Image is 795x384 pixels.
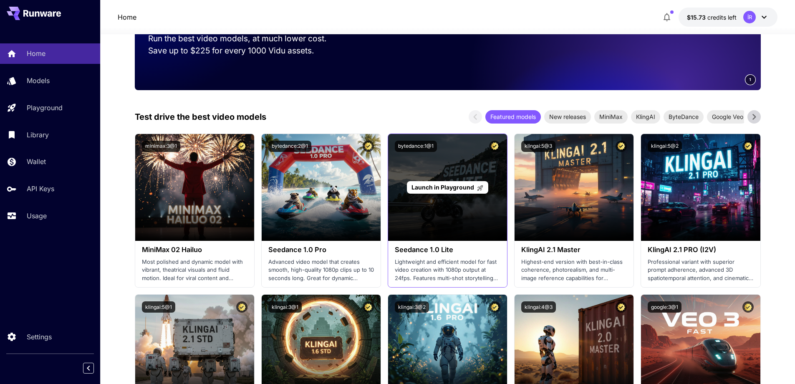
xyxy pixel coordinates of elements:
button: klingai:4@3 [521,301,556,313]
button: Certified Model – Vetted for best performance and includes a commercial license. [236,301,247,313]
span: New releases [544,112,591,121]
p: Usage [27,211,47,221]
div: İR [743,11,756,23]
span: Google Veo [707,112,748,121]
h3: KlingAI 2.1 PRO (I2V) [648,246,753,254]
img: alt [262,134,381,241]
p: Home [27,48,45,58]
p: Professional variant with superior prompt adherence, advanced 3D spatiotemporal attention, and ci... [648,258,753,283]
img: alt [641,134,760,241]
button: klingai:3@2 [395,301,429,313]
button: klingai:5@1 [142,301,175,313]
button: Certified Model – Vetted for best performance and includes a commercial license. [363,141,374,152]
button: Certified Model – Vetted for best performance and includes a commercial license. [742,141,754,152]
p: Advanced video model that creates smooth, high-quality 1080p clips up to 10 seconds long. Great f... [268,258,374,283]
button: Certified Model – Vetted for best performance and includes a commercial license. [616,141,627,152]
div: Google Veo [707,110,748,124]
button: Certified Model – Vetted for best performance and includes a commercial license. [489,301,500,313]
button: Certified Model – Vetted for best performance and includes a commercial license. [742,301,754,313]
span: 1 [749,76,752,83]
div: MiniMax [594,110,628,124]
h3: Seedance 1.0 Lite [395,246,500,254]
span: credits left [707,14,737,21]
p: Run the best video models, at much lower cost. [148,33,343,45]
p: Highest-end version with best-in-class coherence, photorealism, and multi-image reference capabil... [521,258,627,283]
button: Certified Model – Vetted for best performance and includes a commercial license. [236,141,247,152]
span: Featured models [485,112,541,121]
button: $15.73028İR [679,8,777,27]
img: alt [515,134,633,241]
p: Wallet [27,157,46,167]
span: Launch in Playground [411,184,474,191]
p: Test drive the best video models [135,111,266,123]
p: Settings [27,332,52,342]
button: Certified Model – Vetted for best performance and includes a commercial license. [363,301,374,313]
img: alt [135,134,254,241]
p: Save up to $225 for every 1000 Vidu assets. [148,45,343,57]
a: Home [118,12,136,22]
div: Featured models [485,110,541,124]
h3: KlingAI 2.1 Master [521,246,627,254]
button: klingai:3@1 [268,301,302,313]
button: klingai:5@3 [521,141,555,152]
div: New releases [544,110,591,124]
div: ByteDance [664,110,704,124]
button: google:3@1 [648,301,681,313]
a: Launch in Playground [407,181,488,194]
div: KlingAI [631,110,660,124]
h3: MiniMax 02 Hailuo [142,246,247,254]
button: bytedance:1@1 [395,141,437,152]
button: Certified Model – Vetted for best performance and includes a commercial license. [489,141,500,152]
span: MiniMax [594,112,628,121]
p: Lightweight and efficient model for fast video creation with 1080p output at 24fps. Features mult... [395,258,500,283]
span: KlingAI [631,112,660,121]
span: ByteDance [664,112,704,121]
p: Models [27,76,50,86]
button: minimax:3@1 [142,141,180,152]
button: bytedance:2@1 [268,141,311,152]
h3: Seedance 1.0 Pro [268,246,374,254]
p: Library [27,130,49,140]
button: Certified Model – Vetted for best performance and includes a commercial license. [616,301,627,313]
button: klingai:5@2 [648,141,682,152]
div: $15.73028 [687,13,737,22]
p: Playground [27,103,63,113]
span: $15.73 [687,14,707,21]
p: API Keys [27,184,54,194]
p: Most polished and dynamic model with vibrant, theatrical visuals and fluid motion. Ideal for vira... [142,258,247,283]
nav: breadcrumb [118,12,136,22]
div: Collapse sidebar [89,361,100,376]
button: Collapse sidebar [83,363,94,374]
